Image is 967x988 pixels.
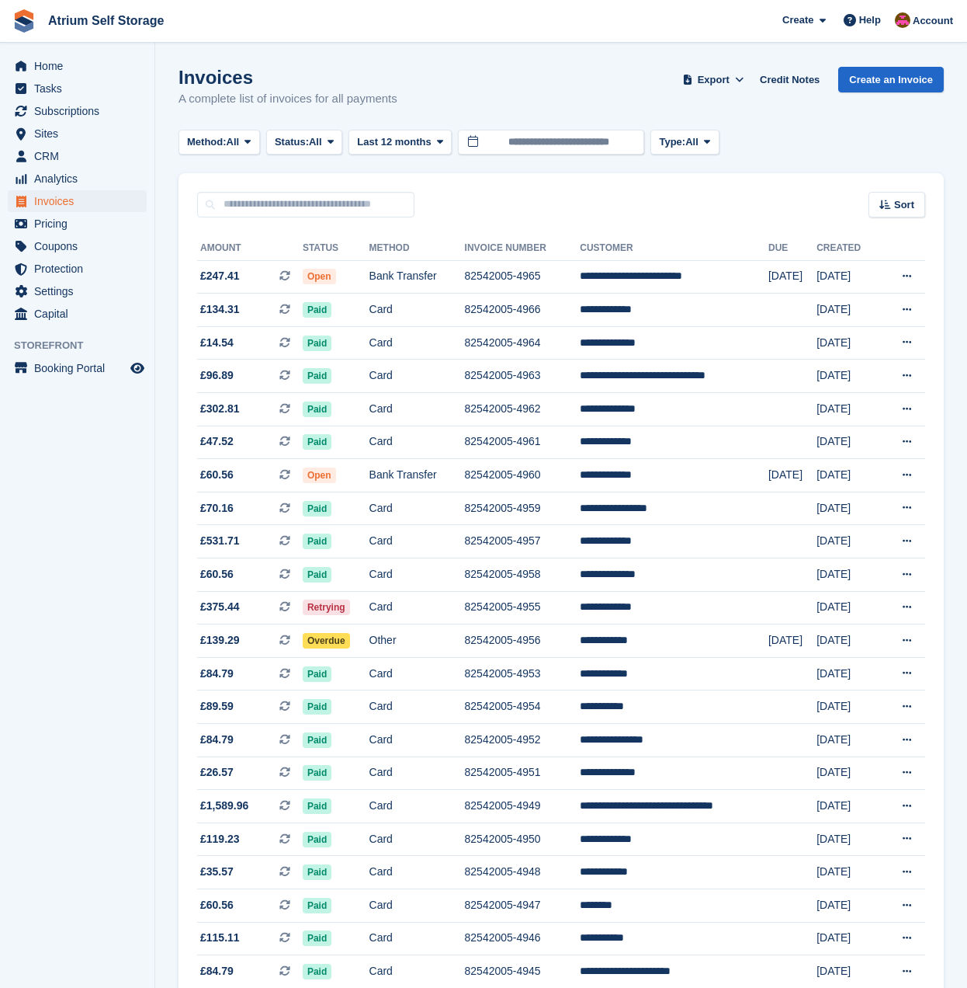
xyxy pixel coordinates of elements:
[8,168,147,190] a: menu
[303,236,369,261] th: Status
[913,13,953,29] span: Account
[650,130,719,155] button: Type: All
[200,433,234,450] span: £47.52
[200,632,240,649] span: £139.29
[34,280,127,302] span: Settings
[200,301,240,318] span: £134.31
[303,534,331,549] span: Paid
[8,235,147,257] a: menu
[816,657,879,691] td: [DATE]
[465,724,581,757] td: 82542005-4952
[34,55,127,77] span: Home
[200,831,240,847] span: £119.23
[128,359,147,377] a: Preview store
[200,268,240,284] span: £247.41
[465,326,581,360] td: 82542005-4964
[303,368,331,384] span: Paid
[14,338,154,353] span: Storefront
[698,72,730,88] span: Export
[782,12,813,28] span: Create
[200,732,234,748] span: £84.79
[8,213,147,235] a: menu
[816,922,879,955] td: [DATE]
[303,931,331,946] span: Paid
[187,134,227,150] span: Method:
[859,12,881,28] span: Help
[303,732,331,748] span: Paid
[816,326,879,360] td: [DATE]
[34,168,127,190] span: Analytics
[369,426,465,459] td: Card
[200,897,234,913] span: £60.56
[200,963,234,979] span: £84.79
[42,8,170,33] a: Atrium Self Storage
[34,145,127,167] span: CRM
[8,280,147,302] a: menu
[303,898,331,913] span: Paid
[768,260,816,294] td: [DATE]
[200,864,234,880] span: £35.57
[303,666,331,682] span: Paid
[200,401,240,417] span: £302.81
[303,798,331,814] span: Paid
[369,393,465,426] td: Card
[465,790,581,823] td: 82542005-4949
[816,790,879,823] td: [DATE]
[34,213,127,235] span: Pricing
[838,67,944,92] a: Create an Invoice
[8,357,147,379] a: menu
[303,633,350,649] span: Overdue
[8,100,147,122] a: menu
[34,100,127,122] span: Subscriptions
[465,558,581,592] td: 82542005-4958
[369,459,465,492] td: Bank Transfer
[200,335,234,351] span: £14.54
[303,269,336,284] span: Open
[465,260,581,294] td: 82542005-4965
[34,303,127,325] span: Capital
[369,294,465,327] td: Card
[816,724,879,757] td: [DATE]
[465,525,581,558] td: 82542005-4957
[816,691,879,724] td: [DATE]
[34,78,127,99] span: Tasks
[816,459,879,492] td: [DATE]
[348,130,452,155] button: Last 12 months
[816,260,879,294] td: [DATE]
[227,134,240,150] span: All
[465,624,581,658] td: 82542005-4956
[369,260,465,294] td: Bank Transfer
[200,764,234,781] span: £26.57
[8,190,147,212] a: menu
[816,492,879,525] td: [DATE]
[369,922,465,955] td: Card
[34,357,127,379] span: Booking Portal
[816,823,879,856] td: [DATE]
[309,134,322,150] span: All
[685,134,698,150] span: All
[895,12,910,28] img: Mark Rhodes
[200,467,234,483] span: £60.56
[200,599,240,615] span: £375.44
[580,236,768,261] th: Customer
[34,123,127,144] span: Sites
[369,790,465,823] td: Card
[768,459,816,492] td: [DATE]
[8,123,147,144] a: menu
[465,922,581,955] td: 82542005-4946
[303,402,331,417] span: Paid
[8,145,147,167] a: menu
[816,426,879,459] td: [DATE]
[303,468,336,483] span: Open
[369,558,465,592] td: Card
[178,67,397,88] h1: Invoices
[816,856,879,889] td: [DATE]
[303,600,350,615] span: Retrying
[816,236,879,261] th: Created
[303,699,331,715] span: Paid
[369,757,465,790] td: Card
[465,236,581,261] th: Invoice Number
[465,657,581,691] td: 82542005-4953
[369,624,465,658] td: Other
[303,964,331,979] span: Paid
